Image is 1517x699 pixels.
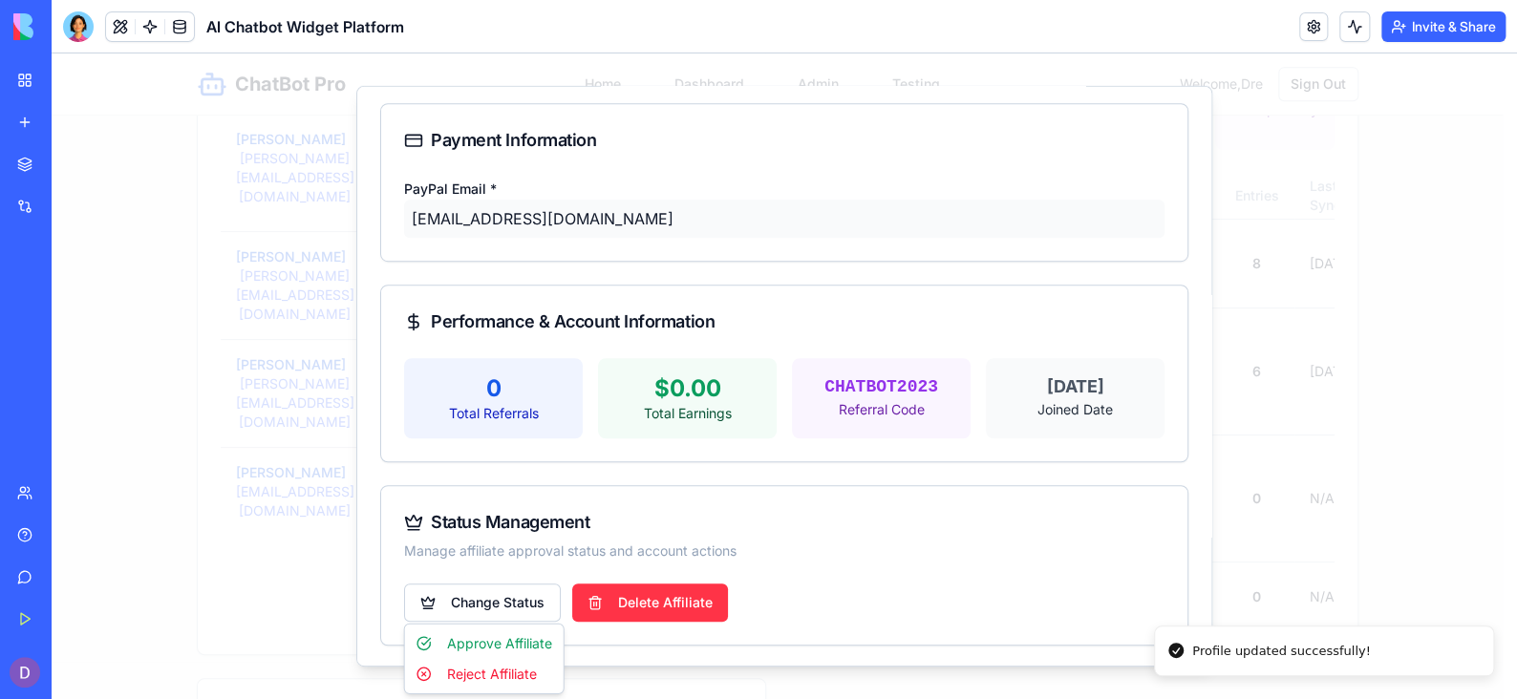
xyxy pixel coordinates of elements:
[357,605,508,636] div: Reject Affiliate
[206,15,404,38] span: AI Chatbot Widget Platform
[10,657,40,688] img: ACg8ocKc1Jd6EM1L-zcA2IynxEDHzbPuiplT94mn7_P45bTDdJSETQ=s96-c
[13,13,132,40] img: logo
[353,570,513,641] div: Change Status
[357,575,508,605] div: Approve Affiliate
[1381,11,1506,42] button: Invite & Share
